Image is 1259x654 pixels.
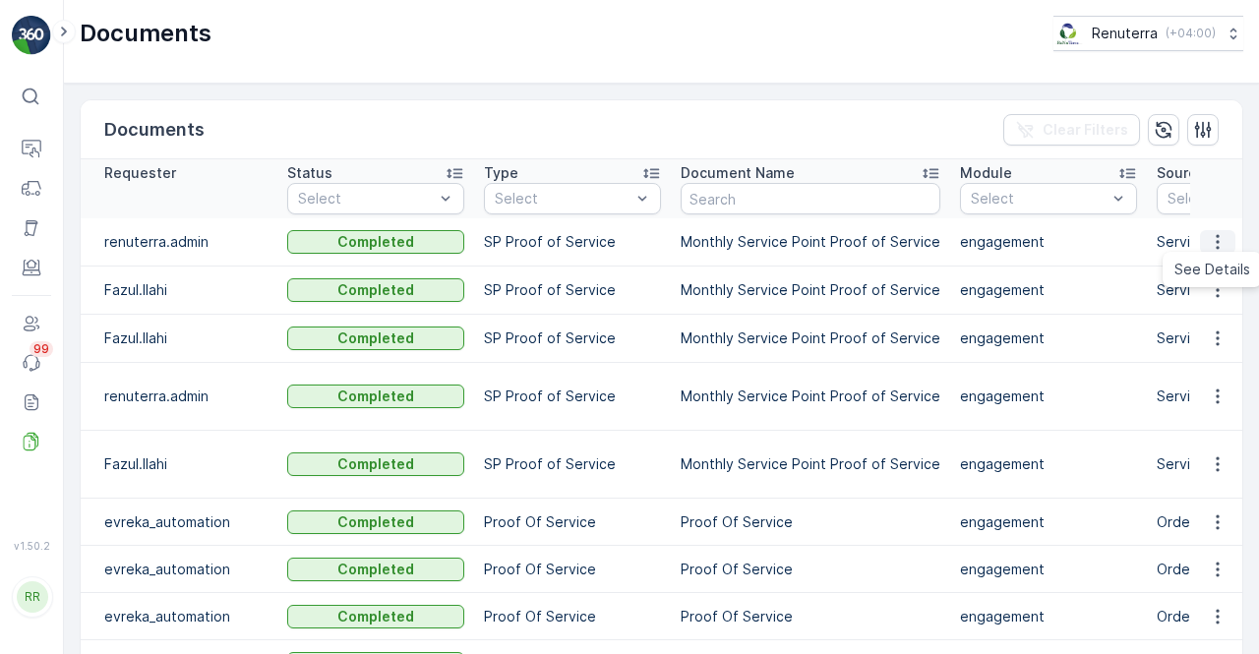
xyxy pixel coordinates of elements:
[484,386,661,406] p: SP Proof of Service
[12,343,51,383] a: 99
[104,454,268,474] p: Fazul.Ilahi
[681,328,940,348] p: Monthly Service Point Proof of Service
[12,16,51,55] img: logo
[1043,120,1128,140] p: Clear Filters
[960,512,1137,532] p: engagement
[104,280,268,300] p: Fazul.Ilahi
[337,607,414,626] p: Completed
[1053,16,1243,51] button: Renuterra(+04:00)
[484,560,661,579] p: Proof Of Service
[681,560,940,579] p: Proof Of Service
[104,512,268,532] p: evreka_automation
[287,452,464,476] button: Completed
[960,232,1137,252] p: engagement
[960,163,1012,183] p: Module
[337,454,414,474] p: Completed
[484,607,661,626] p: Proof Of Service
[960,328,1137,348] p: engagement
[104,560,268,579] p: evreka_automation
[17,581,48,613] div: RR
[287,163,332,183] p: Status
[337,328,414,348] p: Completed
[287,278,464,302] button: Completed
[681,280,940,300] p: Monthly Service Point Proof of Service
[484,232,661,252] p: SP Proof of Service
[337,232,414,252] p: Completed
[681,512,940,532] p: Proof Of Service
[337,512,414,532] p: Completed
[12,540,51,552] span: v 1.50.2
[681,183,940,214] input: Search
[960,454,1137,474] p: engagement
[287,230,464,254] button: Completed
[287,327,464,350] button: Completed
[681,232,940,252] p: Monthly Service Point Proof of Service
[337,280,414,300] p: Completed
[971,189,1107,208] p: Select
[287,605,464,628] button: Completed
[681,454,940,474] p: Monthly Service Point Proof of Service
[287,510,464,534] button: Completed
[1167,256,1258,283] a: See Details
[1092,24,1158,43] p: Renuterra
[287,558,464,581] button: Completed
[495,189,630,208] p: Select
[104,232,268,252] p: renuterra.admin
[1053,23,1084,44] img: Screenshot_2024-07-26_at_13.33.01.png
[12,556,51,638] button: RR
[337,560,414,579] p: Completed
[104,607,268,626] p: evreka_automation
[960,607,1137,626] p: engagement
[104,386,268,406] p: renuterra.admin
[681,163,795,183] p: Document Name
[1157,163,1205,183] p: Source
[484,163,518,183] p: Type
[33,341,49,357] p: 99
[960,560,1137,579] p: engagement
[298,189,434,208] p: Select
[484,328,661,348] p: SP Proof of Service
[1003,114,1140,146] button: Clear Filters
[104,163,176,183] p: Requester
[484,512,661,532] p: Proof Of Service
[1174,260,1250,279] span: See Details
[80,18,211,49] p: Documents
[104,328,268,348] p: Fazul.Ilahi
[681,386,940,406] p: Monthly Service Point Proof of Service
[337,386,414,406] p: Completed
[960,386,1137,406] p: engagement
[681,607,940,626] p: Proof Of Service
[484,454,661,474] p: SP Proof of Service
[104,116,205,144] p: Documents
[1166,26,1216,41] p: ( +04:00 )
[287,385,464,408] button: Completed
[960,280,1137,300] p: engagement
[484,280,661,300] p: SP Proof of Service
